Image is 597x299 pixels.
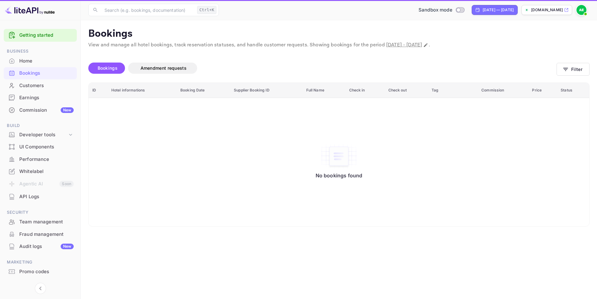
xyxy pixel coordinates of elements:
[416,7,467,14] div: Switch to Production mode
[4,241,77,252] a: Audit logsNew
[19,131,67,138] div: Developer tools
[4,141,77,153] div: UI Components
[4,80,77,91] a: Customers
[4,216,77,227] a: Team management
[386,42,422,48] span: [DATE] - [DATE]
[19,82,74,89] div: Customers
[4,104,77,116] a: CommissionNew
[557,63,590,76] button: Filter
[385,83,428,98] th: Check out
[19,32,74,39] a: Getting started
[576,5,586,15] img: Amine ELWADI
[4,191,77,203] div: API Logs
[483,7,514,13] div: [DATE] — [DATE]
[177,83,230,98] th: Booking Date
[4,92,77,104] div: Earnings
[4,67,77,79] a: Bookings
[35,283,46,294] button: Collapse navigation
[4,209,77,216] span: Security
[4,216,77,228] div: Team management
[61,107,74,113] div: New
[345,83,385,98] th: Check in
[4,166,77,177] a: Whitelabel
[4,266,77,278] div: Promo codes
[478,83,528,98] th: Commission
[197,6,216,14] div: Ctrl+K
[19,218,74,226] div: Team management
[4,92,77,103] a: Earnings
[4,166,77,178] div: Whitelabel
[4,48,77,55] span: Business
[4,55,77,67] a: Home
[528,83,557,98] th: Price
[4,29,77,42] div: Getting started
[4,122,77,129] span: Build
[19,143,74,151] div: UI Components
[4,228,77,240] a: Fraud management
[303,83,345,98] th: Full Name
[88,41,590,49] p: View and manage all hotel bookings, track reservation statuses, and handle customer requests. Sho...
[4,80,77,92] div: Customers
[101,4,195,16] input: Search (e.g. bookings, documentation)
[316,172,363,179] p: No bookings found
[19,231,74,238] div: Fraud management
[4,141,77,152] a: UI Components
[19,268,74,275] div: Promo codes
[19,70,74,77] div: Bookings
[108,83,177,98] th: Hotel informations
[89,83,589,226] table: booking table
[19,58,74,65] div: Home
[19,243,74,250] div: Audit logs
[19,193,74,200] div: API Logs
[531,7,563,13] p: [DOMAIN_NAME]
[19,156,74,163] div: Performance
[423,42,429,48] button: Change date range
[19,94,74,101] div: Earnings
[4,153,77,165] a: Performance
[4,259,77,266] span: Marketing
[89,83,108,98] th: ID
[4,129,77,140] div: Developer tools
[98,65,118,71] span: Bookings
[419,7,452,14] span: Sandbox mode
[428,83,478,98] th: Tag
[557,83,589,98] th: Status
[88,63,557,74] div: account-settings tabs
[320,143,358,169] img: No bookings found
[141,65,187,71] span: Amendment requests
[4,266,77,277] a: Promo codes
[19,168,74,175] div: Whitelabel
[230,83,302,98] th: Supplier Booking ID
[19,107,74,114] div: Commission
[4,191,77,202] a: API Logs
[88,28,590,40] p: Bookings
[5,5,55,15] img: LiteAPI logo
[61,244,74,249] div: New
